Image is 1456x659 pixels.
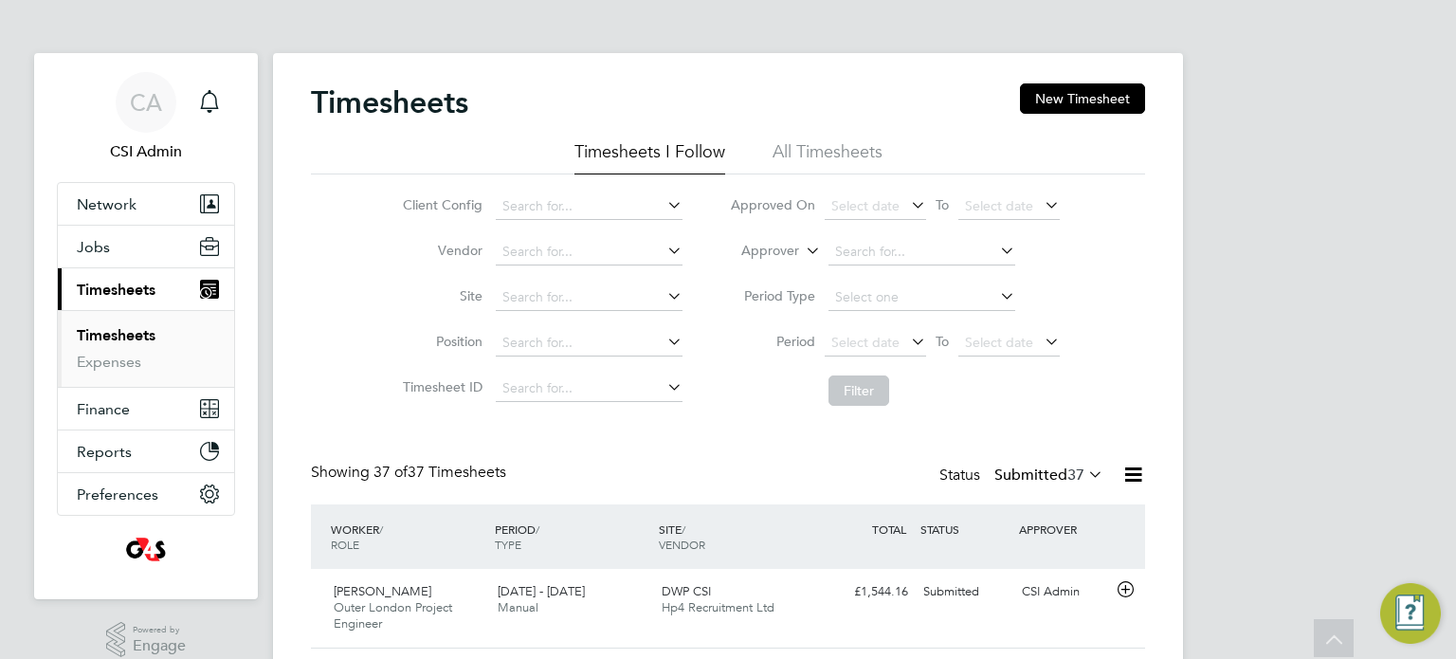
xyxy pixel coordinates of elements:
label: Period [730,333,815,350]
span: Timesheets [77,281,155,299]
div: PERIOD [490,512,654,561]
div: CSI Admin [1014,577,1113,608]
a: Expenses [77,353,141,371]
li: All Timesheets [773,140,883,174]
span: Reports [77,443,132,461]
div: Timesheets [58,310,234,387]
img: g4sssuk-logo-retina.png [122,535,171,565]
a: CACSI Admin [57,72,235,163]
div: Status [939,463,1107,489]
span: 37 [1067,466,1084,485]
button: Engage Resource Center [1380,583,1441,644]
span: Outer London Project Engineer [334,599,452,632]
input: Search for... [496,193,682,220]
a: Powered byEngage [106,622,187,658]
div: SITE [654,512,818,561]
label: Position [397,333,482,350]
span: Select date [965,197,1033,214]
span: Preferences [77,485,158,503]
span: VENDOR [659,537,705,552]
input: Search for... [496,330,682,357]
button: New Timesheet [1020,83,1145,114]
a: Timesheets [77,326,155,344]
span: [DATE] - [DATE] [498,583,585,599]
label: Site [397,287,482,304]
label: Approver [714,242,799,261]
span: Select date [965,334,1033,351]
div: WORKER [326,512,490,561]
label: Approved On [730,196,815,213]
span: CSI Admin [57,140,235,163]
label: Client Config [397,196,482,213]
div: Showing [311,463,510,483]
input: Search for... [496,239,682,265]
button: Reports [58,430,234,472]
label: Submitted [994,466,1103,485]
button: Jobs [58,226,234,267]
button: Timesheets [58,268,234,310]
span: Select date [831,197,900,214]
span: 37 of [373,463,408,482]
div: £1,544.16 [817,577,916,608]
span: 37 Timesheets [373,463,506,482]
span: [PERSON_NAME] [334,583,431,599]
span: ROLE [331,537,359,552]
span: Finance [77,400,130,418]
span: Jobs [77,238,110,256]
h2: Timesheets [311,83,468,121]
input: Search for... [496,375,682,402]
span: / [379,522,383,537]
div: APPROVER [1014,512,1113,546]
span: TOTAL [872,522,906,537]
span: / [536,522,539,537]
div: Submitted [916,577,1014,608]
span: / [682,522,685,537]
li: Timesheets I Follow [574,140,725,174]
span: TYPE [495,537,521,552]
span: To [930,192,955,217]
a: Go to home page [57,535,235,565]
span: Engage [133,638,186,654]
span: DWP CSI [662,583,711,599]
span: Powered by [133,622,186,638]
input: Select one [828,284,1015,311]
label: Vendor [397,242,482,259]
label: Period Type [730,287,815,304]
div: STATUS [916,512,1014,546]
button: Filter [828,375,889,406]
span: Select date [831,334,900,351]
input: Search for... [828,239,1015,265]
span: To [930,329,955,354]
span: Network [77,195,136,213]
label: Timesheet ID [397,378,482,395]
input: Search for... [496,284,682,311]
button: Finance [58,388,234,430]
button: Network [58,183,234,225]
span: Manual [498,599,538,615]
button: Preferences [58,473,234,515]
span: CA [130,90,162,115]
nav: Main navigation [34,53,258,599]
span: Hp4 Recruitment Ltd [662,599,774,615]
